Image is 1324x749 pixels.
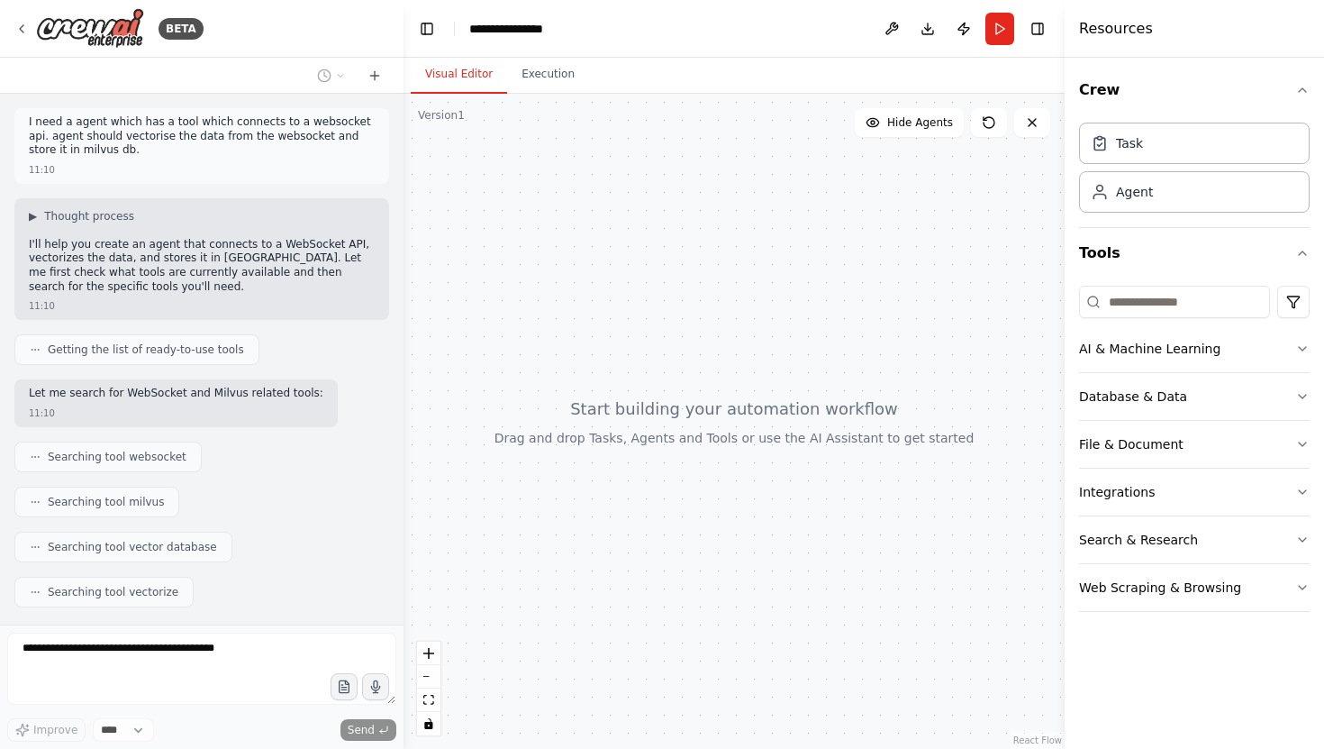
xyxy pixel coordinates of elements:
[7,718,86,742] button: Improve
[1079,531,1198,549] div: Search & Research
[411,56,507,94] button: Visual Editor
[36,8,144,49] img: Logo
[1079,228,1310,279] button: Tools
[1079,564,1310,611] button: Web Scraping & Browsing
[310,65,353,87] button: Switch to previous chat
[29,387,323,401] p: Let me search for WebSocket and Milvus related tools:
[1116,134,1143,152] div: Task
[48,585,178,599] span: Searching tool vectorize
[887,115,953,130] span: Hide Agents
[29,406,55,420] div: 11:10
[48,450,186,464] span: Searching tool websocket
[48,540,217,554] span: Searching tool vector database
[414,16,440,41] button: Hide left sidebar
[29,299,55,313] div: 11:10
[1079,65,1310,115] button: Crew
[360,65,389,87] button: Start a new chat
[1079,325,1310,372] button: AI & Machine Learning
[340,719,396,741] button: Send
[1079,435,1183,453] div: File & Document
[1079,483,1155,501] div: Integrations
[1079,388,1187,406] div: Database & Data
[29,163,55,177] div: 11:10
[29,238,375,294] p: I'll help you create an agent that connects to a WebSocket API, vectorizes the data, and stores i...
[1079,516,1310,563] button: Search & Research
[29,115,375,158] p: I need a agent which has a tool which connects to a websocket api. agent should vectorise the dat...
[159,18,204,40] div: BETA
[1013,735,1062,745] a: React Flow attribution
[29,209,37,224] span: ▶
[331,673,358,700] button: Upload files
[855,108,964,137] button: Hide Agents
[418,108,465,123] div: Version 1
[417,689,440,712] button: fit view
[417,642,440,665] button: zoom in
[1079,18,1153,40] h4: Resources
[362,673,389,700] button: Click to speak your automation idea
[417,712,440,735] button: toggle interactivity
[417,665,440,689] button: zoom out
[1116,183,1153,201] div: Agent
[33,723,77,737] span: Improve
[29,209,134,224] button: ▶Thought process
[1079,115,1310,227] div: Crew
[507,56,589,94] button: Execution
[417,642,440,735] div: React Flow controls
[1079,469,1310,516] button: Integrations
[1025,16,1050,41] button: Hide right sidebar
[1079,421,1310,468] button: File & Document
[44,209,134,224] span: Thought process
[1079,279,1310,626] div: Tools
[469,20,562,38] nav: breadcrumb
[1079,579,1241,597] div: Web Scraping & Browsing
[1079,373,1310,420] button: Database & Data
[1079,340,1220,358] div: AI & Machine Learning
[348,723,375,737] span: Send
[48,343,244,357] span: Getting the list of ready-to-use tools
[48,495,164,509] span: Searching tool milvus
